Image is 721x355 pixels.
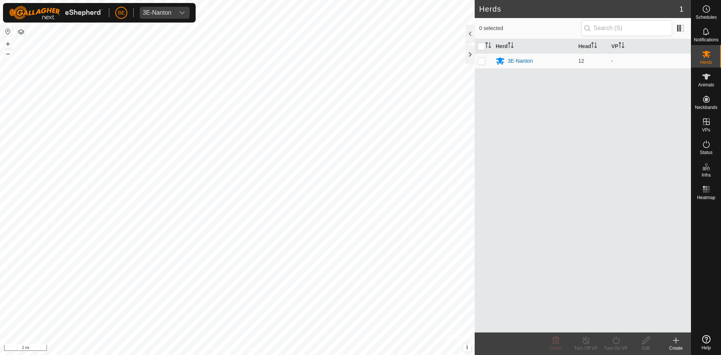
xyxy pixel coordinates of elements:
span: Herds [700,60,712,65]
span: Delete [549,346,563,351]
div: dropdown trigger [175,7,190,19]
span: Schedules [695,15,716,20]
h2: Herds [479,5,679,14]
span: VPs [702,128,710,132]
button: Reset Map [3,27,12,36]
span: i [466,344,468,350]
span: Infra [701,173,710,177]
p-sorticon: Activate to sort [591,43,597,49]
span: BE [118,9,125,17]
p-sorticon: Activate to sort [508,43,514,49]
span: Neckbands [695,105,717,110]
p-sorticon: Activate to sort [485,43,491,49]
th: Head [575,39,608,54]
span: Heatmap [697,195,715,200]
input: Search (S) [581,20,672,36]
span: 12 [578,58,584,64]
span: 3E-Nanton [140,7,175,19]
a: Privacy Policy [208,345,236,352]
button: + [3,39,12,48]
span: Help [701,346,711,350]
button: i [463,343,471,352]
th: Herd [493,39,575,54]
div: Turn On VP [601,345,631,352]
th: VP [608,39,691,54]
span: 1 [679,3,683,15]
div: 3E-Nanton [508,57,533,65]
img: Gallagher Logo [9,6,103,20]
div: Turn Off VP [571,345,601,352]
span: Animals [698,83,714,87]
button: – [3,49,12,58]
span: 0 selected [479,24,581,32]
a: Help [691,332,721,353]
span: Notifications [694,38,718,42]
button: Map Layers [17,27,26,36]
a: Contact Us [245,345,267,352]
span: Status [700,150,712,155]
div: Edit [631,345,661,352]
td: - [608,53,691,68]
div: Create [661,345,691,352]
div: 3E-Nanton [143,10,172,16]
p-sorticon: Activate to sort [618,43,624,49]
